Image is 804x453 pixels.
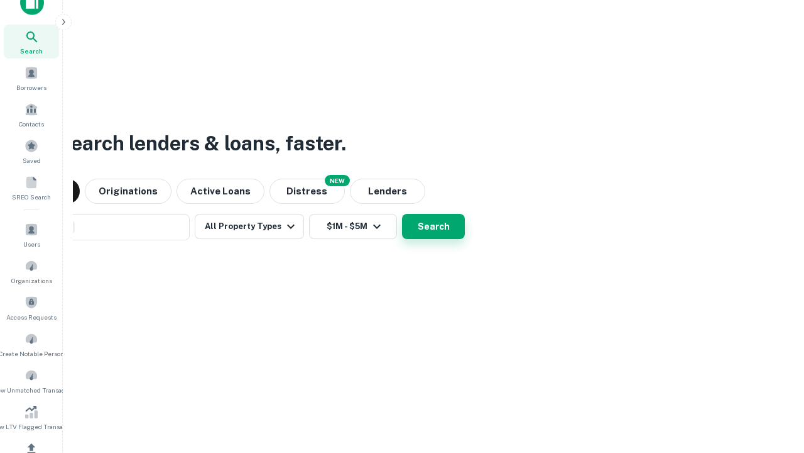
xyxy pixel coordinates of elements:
[57,128,346,159] h3: Search lenders & loans, faster.
[4,291,59,325] a: Access Requests
[325,175,350,186] div: NEW
[4,98,59,131] a: Contacts
[741,352,804,413] iframe: Chat Widget
[4,171,59,204] a: SREO Search
[195,214,304,239] button: All Property Types
[4,61,59,95] a: Borrowers
[20,46,43,56] span: Search
[4,364,59,398] a: Review Unmatched Transactions
[12,192,51,202] span: SREO Search
[177,179,264,204] button: Active Loans
[16,82,46,92] span: Borrowers
[4,254,59,288] a: Organizations
[402,214,465,239] button: Search
[6,312,57,322] span: Access Requests
[4,218,59,252] a: Users
[269,179,345,204] button: Search distressed loans with lien and other non-mortgage details.
[4,134,59,168] a: Saved
[350,179,425,204] button: Lenders
[309,214,397,239] button: $1M - $5M
[85,179,171,204] button: Originations
[23,239,40,249] span: Users
[11,276,52,286] span: Organizations
[4,327,59,361] a: Create Notable Person
[4,25,59,59] a: Search
[4,400,59,434] a: Review LTV Flagged Transactions
[19,119,44,129] span: Contacts
[23,155,41,165] span: Saved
